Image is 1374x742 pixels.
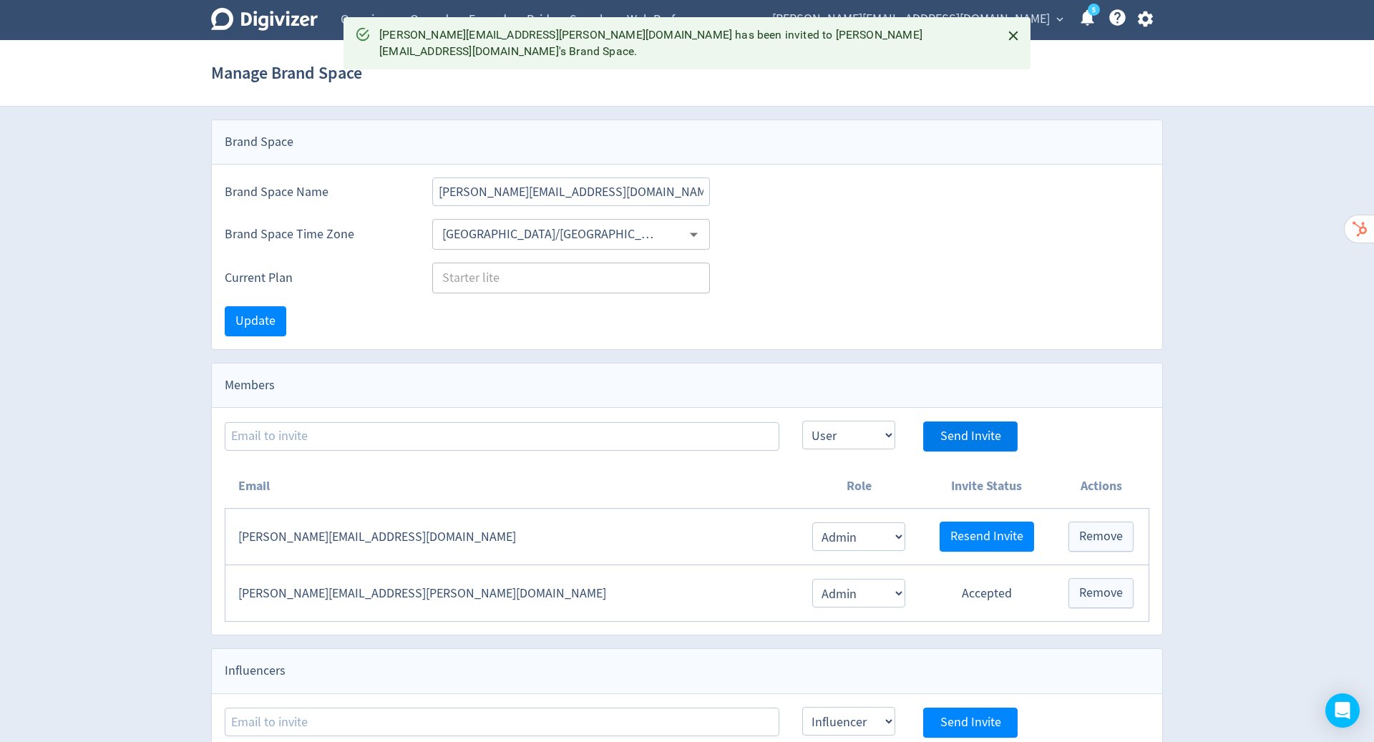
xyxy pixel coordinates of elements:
[923,421,1018,451] button: Send Invite
[940,716,1001,729] span: Send Invite
[1088,4,1100,16] a: 5
[437,223,663,245] input: Select Timezone
[940,430,1001,443] span: Send Invite
[225,565,798,622] td: [PERSON_NAME][EMAIL_ADDRESS][PERSON_NAME][DOMAIN_NAME]
[1325,693,1360,728] div: Open Intercom Messenger
[1079,530,1123,543] span: Remove
[432,177,710,206] input: Brand Space
[1068,578,1134,608] button: Remove
[1002,24,1025,48] button: Close
[920,464,1053,509] th: Invite Status
[225,225,409,243] label: Brand Space Time Zone
[225,509,798,565] td: [PERSON_NAME][EMAIL_ADDRESS][DOMAIN_NAME]
[1079,587,1123,600] span: Remove
[225,464,798,509] th: Email
[767,8,1067,31] button: [PERSON_NAME][EMAIL_ADDRESS][DOMAIN_NAME]
[225,708,779,736] input: Email to invite
[772,8,1050,31] span: [PERSON_NAME][EMAIL_ADDRESS][DOMAIN_NAME]
[225,306,286,336] button: Update
[225,183,409,201] label: Brand Space Name
[923,708,1018,738] button: Send Invite
[211,50,362,96] h1: Manage Brand Space
[798,464,920,509] th: Role
[940,522,1034,552] button: Resend Invite
[379,21,990,65] div: [PERSON_NAME][EMAIL_ADDRESS][PERSON_NAME][DOMAIN_NAME] has been invited to [PERSON_NAME][EMAIL_AD...
[225,422,779,451] input: Email to invite
[235,315,276,328] span: Update
[225,269,409,287] label: Current Plan
[1053,13,1066,26] span: expand_more
[212,120,1162,165] div: Brand Space
[683,223,705,245] button: Open
[1068,522,1134,552] button: Remove
[1092,5,1096,15] text: 5
[212,649,1162,693] div: Influencers
[1053,464,1149,509] th: Actions
[212,363,1162,408] div: Members
[920,565,1053,622] td: Accepted
[950,530,1023,543] span: Resend Invite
